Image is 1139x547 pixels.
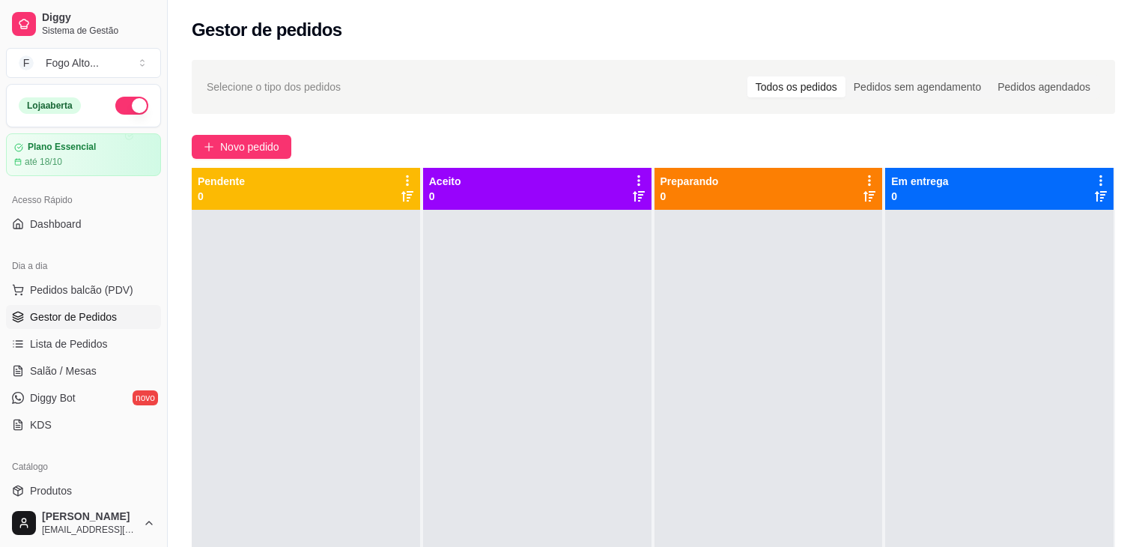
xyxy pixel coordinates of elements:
button: Alterar Status [115,97,148,115]
div: Dia a dia [6,254,161,278]
span: Diggy [42,11,155,25]
a: Diggy Botnovo [6,386,161,410]
p: Pendente [198,174,245,189]
article: até 18/10 [25,156,62,168]
span: Lista de Pedidos [30,336,108,351]
p: 0 [198,189,245,204]
span: Produtos [30,483,72,498]
span: [PERSON_NAME] [42,510,137,524]
a: Salão / Mesas [6,359,161,383]
span: Gestor de Pedidos [30,309,117,324]
span: Sistema de Gestão [42,25,155,37]
button: [PERSON_NAME][EMAIL_ADDRESS][DOMAIN_NAME] [6,505,161,541]
a: DiggySistema de Gestão [6,6,161,42]
div: Todos os pedidos [747,76,845,97]
a: Gestor de Pedidos [6,305,161,329]
p: 0 [891,189,948,204]
p: Preparando [660,174,719,189]
a: Lista de Pedidos [6,332,161,356]
h2: Gestor de pedidos [192,18,342,42]
span: Pedidos balcão (PDV) [30,282,133,297]
p: Aceito [429,174,461,189]
span: plus [204,142,214,152]
button: Select a team [6,48,161,78]
p: Em entrega [891,174,948,189]
a: Produtos [6,479,161,503]
div: Catálogo [6,455,161,479]
span: Salão / Mesas [30,363,97,378]
div: Fogo Alto ... [46,55,99,70]
span: F [19,55,34,70]
div: Acesso Rápido [6,188,161,212]
p: 0 [660,189,719,204]
span: [EMAIL_ADDRESS][DOMAIN_NAME] [42,524,137,536]
span: KDS [30,417,52,432]
a: KDS [6,413,161,437]
p: 0 [429,189,461,204]
span: Selecione o tipo dos pedidos [207,79,341,95]
button: Novo pedido [192,135,291,159]
div: Loja aberta [19,97,81,114]
button: Pedidos balcão (PDV) [6,278,161,302]
article: Plano Essencial [28,142,96,153]
a: Dashboard [6,212,161,236]
a: Plano Essencialaté 18/10 [6,133,161,176]
div: Pedidos agendados [989,76,1099,97]
span: Novo pedido [220,139,279,155]
div: Pedidos sem agendamento [845,76,989,97]
span: Diggy Bot [30,390,76,405]
span: Dashboard [30,217,82,232]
